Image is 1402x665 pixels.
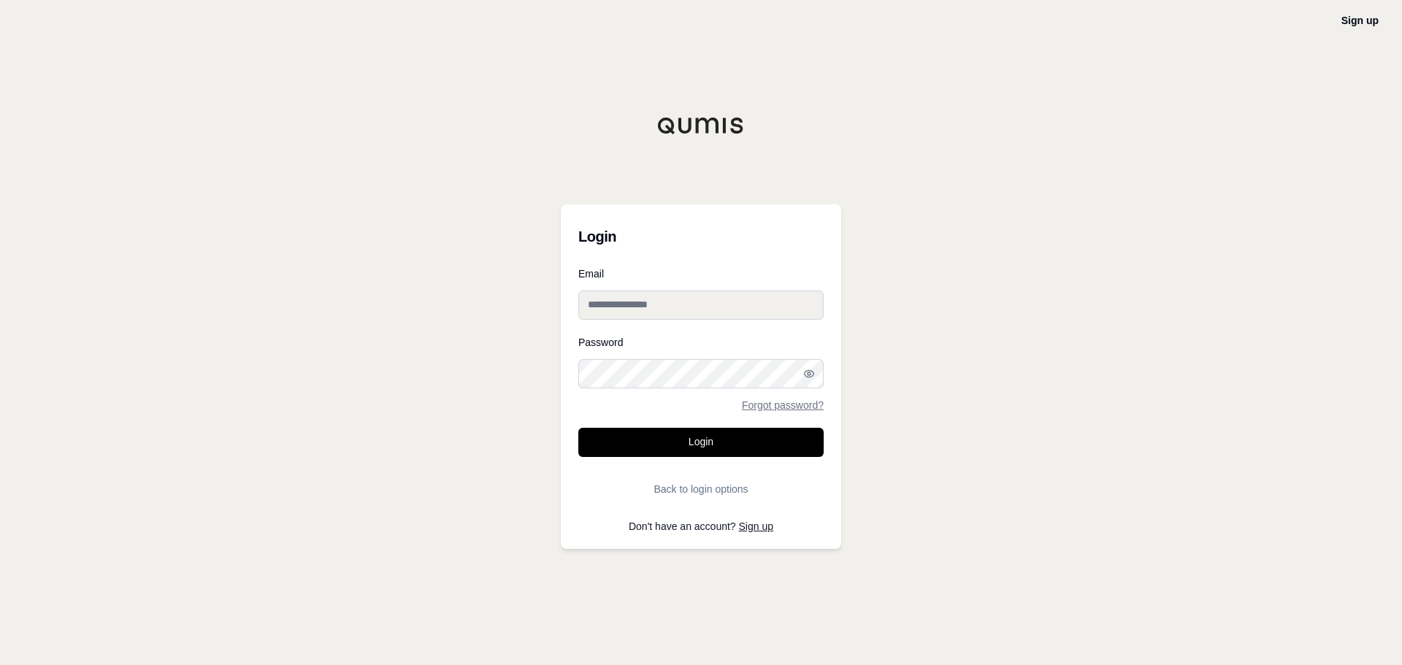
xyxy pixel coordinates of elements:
[578,269,824,279] label: Email
[578,222,824,251] h3: Login
[657,117,745,134] img: Qumis
[578,521,824,531] p: Don't have an account?
[578,337,824,347] label: Password
[739,520,773,532] a: Sign up
[578,428,824,457] button: Login
[578,474,824,504] button: Back to login options
[1341,15,1379,26] a: Sign up
[742,400,824,410] a: Forgot password?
